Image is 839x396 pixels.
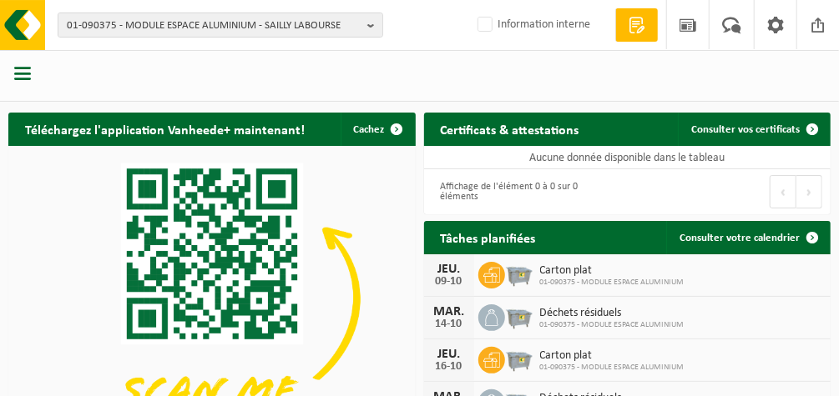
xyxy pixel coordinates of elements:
span: Cachez [354,124,385,135]
span: Carton plat [540,349,685,363]
div: JEU. [432,348,466,361]
a: Consulter votre calendrier [666,221,829,254]
div: 14-10 [432,318,466,330]
img: WB-2500-GAL-GY-01 [505,344,533,373]
label: Information interne [474,13,590,38]
button: Previous [770,175,796,208]
span: Carton plat [540,264,685,278]
div: Affichage de l'élément 0 à 0 sur 0 éléments [432,173,619,210]
span: 01-090375 - MODULE ESPACE ALUMINIUM - SAILLY LABOURSE [67,13,361,38]
div: MAR. [432,305,466,318]
div: JEU. [432,263,466,276]
h2: Tâches planifiées [424,221,553,253]
div: 09-10 [432,276,466,288]
td: Aucune donnée disponible dans le tableau [424,146,831,169]
img: WB-2500-GAL-GY-01 [505,259,533,288]
div: 16-10 [432,361,466,373]
img: WB-2500-GAL-GY-01 [505,302,533,330]
span: 01-090375 - MODULE ESPACE ALUMINIUM [540,320,685,330]
span: Consulter votre calendrier [680,233,800,243]
h2: Certificats & attestations [424,113,596,145]
button: Next [796,175,822,208]
span: Consulter vos certificats [691,124,800,135]
h2: Téléchargez l'application Vanheede+ maintenant! [8,113,321,145]
span: Déchets résiduels [540,307,685,320]
button: Cachez [341,113,414,146]
a: Consulter vos certificats [678,113,829,146]
button: 01-090375 - MODULE ESPACE ALUMINIUM - SAILLY LABOURSE [58,13,383,38]
span: 01-090375 - MODULE ESPACE ALUMINIUM [540,363,685,373]
span: 01-090375 - MODULE ESPACE ALUMINIUM [540,278,685,288]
